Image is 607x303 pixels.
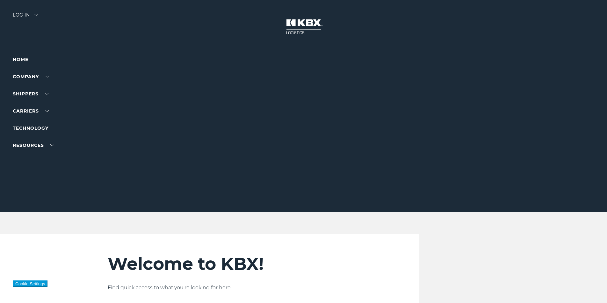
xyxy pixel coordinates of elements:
[13,74,49,79] a: Company
[13,280,47,287] button: Cookie Settings
[13,125,48,131] a: Technology
[34,14,38,16] img: arrow
[13,13,38,22] div: Log in
[108,253,381,274] h2: Welcome to KBX!
[13,91,49,97] a: SHIPPERS
[13,108,49,114] a: Carriers
[13,142,54,148] a: RESOURCES
[13,57,28,62] a: Home
[108,284,381,292] p: Find quick access to what you're looking for here.
[280,13,328,41] img: kbx logo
